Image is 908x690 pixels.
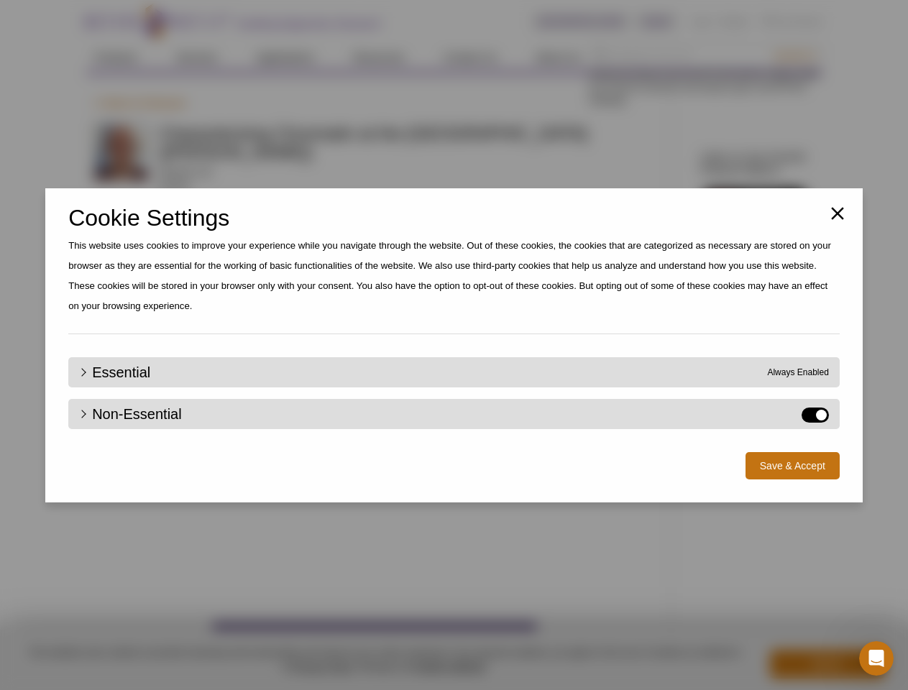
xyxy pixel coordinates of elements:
a: Non-Essential [79,408,182,420]
p: This website uses cookies to improve your experience while you navigate through the website. Out ... [68,236,840,316]
span: Always Enabled [767,366,828,379]
iframe: Intercom live chat [859,641,894,676]
h2: Cookie Settings [68,211,840,224]
a: Essential [79,366,150,379]
button: Save & Accept [746,452,840,479]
